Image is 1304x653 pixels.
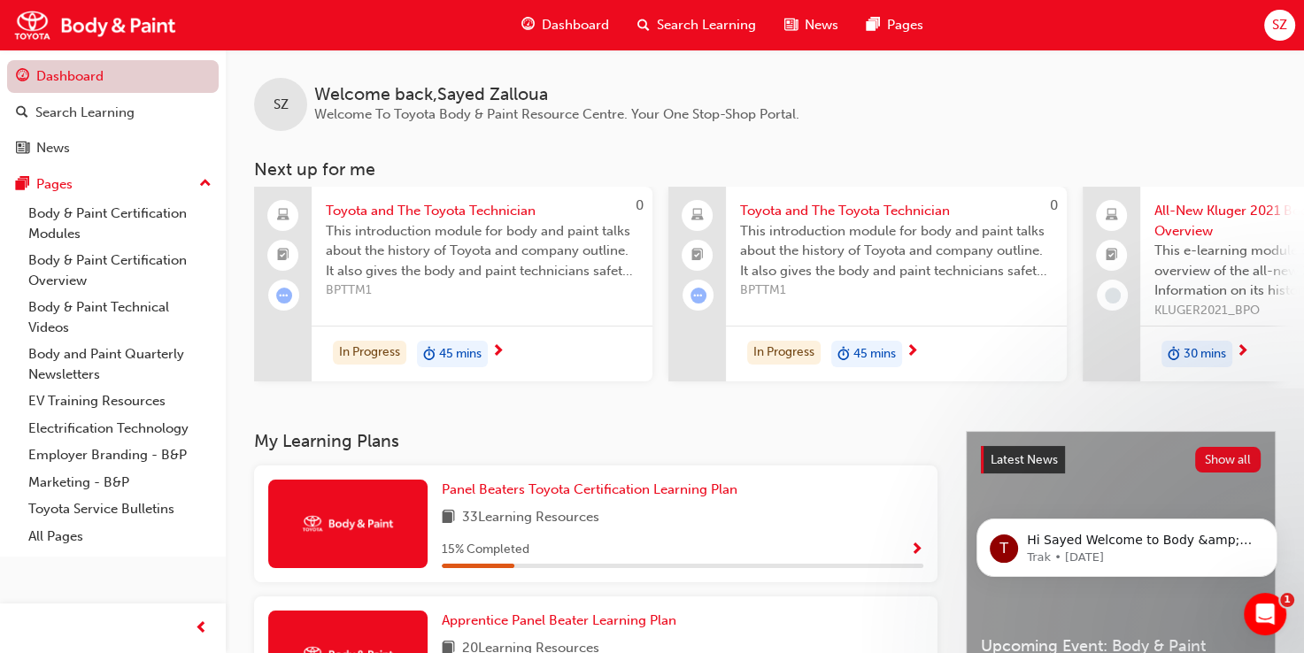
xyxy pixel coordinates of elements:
span: Toyota and The Toyota Technician [740,201,1053,221]
a: Body & Paint Certification Modules [21,200,219,247]
span: 45 mins [853,344,896,365]
div: Search Learning [35,103,135,123]
a: Marketing - B&P [21,469,219,496]
a: 0Toyota and The Toyota TechnicianThis introduction module for body and paint talks about the hist... [254,187,652,381]
span: learningRecordVerb_ATTEMPT-icon [691,288,706,303]
button: SZ [1264,10,1295,41]
a: Body & Paint Technical Videos [21,294,219,341]
span: search-icon [637,14,650,36]
button: Show Progress [910,539,923,561]
span: next-icon [491,344,505,360]
h3: My Learning Plans [254,431,937,451]
span: SZ [274,95,289,115]
div: In Progress [333,341,406,365]
span: laptop-icon [1106,204,1118,227]
span: Pages [887,15,923,35]
span: prev-icon [195,618,208,640]
span: Panel Beaters Toyota Certification Learning Plan [442,481,737,497]
a: Panel Beaters Toyota Certification Learning Plan [442,480,745,500]
span: Welcome back , Sayed Zalloua [314,85,799,105]
span: news-icon [784,14,798,36]
span: pages-icon [16,177,29,193]
button: DashboardSearch LearningNews [7,57,219,168]
span: search-icon [16,105,28,121]
a: Body and Paint Quarterly Newsletters [21,341,219,388]
span: BPTTM1 [326,280,638,301]
span: Apprentice Panel Beater Learning Plan [442,612,676,628]
button: Pages [7,168,219,201]
a: Employer Branding - B&P [21,442,219,469]
a: search-iconSearch Learning [623,7,770,43]
span: 15 % Completed [442,540,529,560]
span: booktick-icon [691,244,704,267]
span: 1 [1280,593,1294,607]
img: Trak [299,512,397,534]
span: book-icon [442,507,455,529]
span: 0 [1050,197,1058,213]
span: news-icon [16,141,29,157]
span: 0 [636,197,644,213]
span: learningRecordVerb_ATTEMPT-icon [276,288,292,303]
iframe: Intercom live chat [1244,593,1286,635]
span: laptop-icon [691,204,704,227]
span: next-icon [1236,344,1249,360]
a: Body & Paint Certification Overview [21,247,219,294]
a: Latest NewsShow all [981,446,1261,474]
span: laptop-icon [277,204,289,227]
span: up-icon [199,173,212,196]
a: news-iconNews [770,7,853,43]
span: This introduction module for body and paint talks about the history of Toyota and company outline... [326,221,638,281]
div: News [36,138,70,158]
button: Show all [1195,447,1262,472]
span: BPTTM1 [740,280,1053,301]
a: guage-iconDashboard [507,7,623,43]
img: Trak [9,5,181,45]
span: duration-icon [1168,342,1180,365]
span: duration-icon [423,342,436,365]
a: Toyota Service Bulletins [21,496,219,523]
span: News [805,15,838,35]
span: next-icon [906,344,919,360]
span: 30 mins [1184,344,1226,365]
span: pages-icon [867,14,880,36]
span: booktick-icon [277,244,289,267]
span: Welcome To Toyota Body & Paint Resource Centre. Your One Stop-Shop Portal. [314,106,799,122]
span: duration-icon [837,342,850,365]
div: In Progress [747,341,821,365]
span: This introduction module for body and paint talks about the history of Toyota and company outline... [740,221,1053,281]
span: learningRecordVerb_NONE-icon [1105,288,1121,303]
h3: Next up for me [226,159,1304,180]
span: Show Progress [910,542,923,558]
a: News [7,132,219,165]
span: Dashboard [542,15,609,35]
span: Latest News [991,452,1058,467]
span: Search Learning [657,15,756,35]
a: Apprentice Panel Beater Learning Plan [442,611,683,631]
span: Toyota and The Toyota Technician [326,201,638,221]
span: guage-icon [16,69,29,85]
a: Dashboard [7,60,219,93]
span: booktick-icon [1106,244,1118,267]
a: pages-iconPages [853,7,937,43]
iframe: Intercom notifications message [950,481,1304,605]
div: Pages [36,174,73,195]
a: 0Toyota and The Toyota TechnicianThis introduction module for body and paint talks about the hist... [668,187,1067,381]
a: Electrification Technology [21,415,219,442]
span: guage-icon [521,14,535,36]
a: Search Learning [7,96,219,129]
span: 33 Learning Resources [462,507,599,529]
a: All Pages [21,523,219,550]
span: SZ [1272,15,1287,35]
span: 45 mins [439,344,482,365]
a: EV Training Resources [21,388,219,415]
